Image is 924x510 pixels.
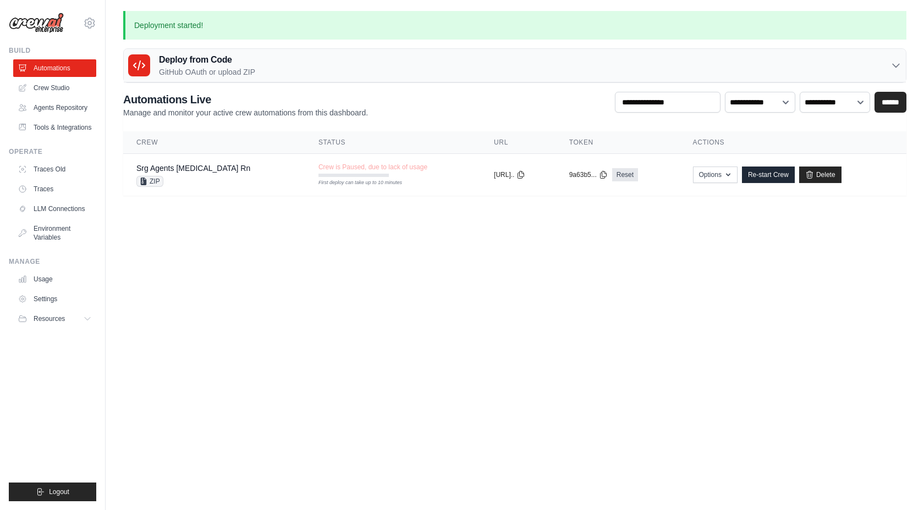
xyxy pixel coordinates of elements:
[305,131,481,154] th: Status
[742,167,795,183] a: Re-start Crew
[799,167,842,183] a: Delete
[13,270,96,288] a: Usage
[569,170,608,179] button: 9a63b5...
[556,131,680,154] th: Token
[13,180,96,198] a: Traces
[13,290,96,308] a: Settings
[136,176,163,187] span: ZIP
[136,164,250,173] a: Srg Agents [MEDICAL_DATA] Rn
[9,46,96,55] div: Build
[693,167,738,183] button: Options
[318,163,427,171] span: Crew is Paused, due to lack of usage
[13,200,96,218] a: LLM Connections
[123,11,906,40] p: Deployment started!
[123,131,305,154] th: Crew
[680,131,906,154] th: Actions
[13,99,96,117] a: Agents Repository
[13,310,96,328] button: Resources
[612,168,638,181] a: Reset
[49,487,69,496] span: Logout
[9,13,64,34] img: Logo
[13,119,96,136] a: Tools & Integrations
[9,257,96,266] div: Manage
[34,314,65,323] span: Resources
[159,53,255,66] h3: Deploy from Code
[123,107,368,118] p: Manage and monitor your active crew automations from this dashboard.
[9,147,96,156] div: Operate
[13,220,96,246] a: Environment Variables
[9,483,96,501] button: Logout
[481,131,556,154] th: URL
[123,92,368,107] h2: Automations Live
[159,66,255,77] p: GitHub OAuth or upload ZIP
[13,79,96,97] a: Crew Studio
[13,160,96,178] a: Traces Old
[13,59,96,77] a: Automations
[318,179,389,187] div: First deploy can take up to 10 minutes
